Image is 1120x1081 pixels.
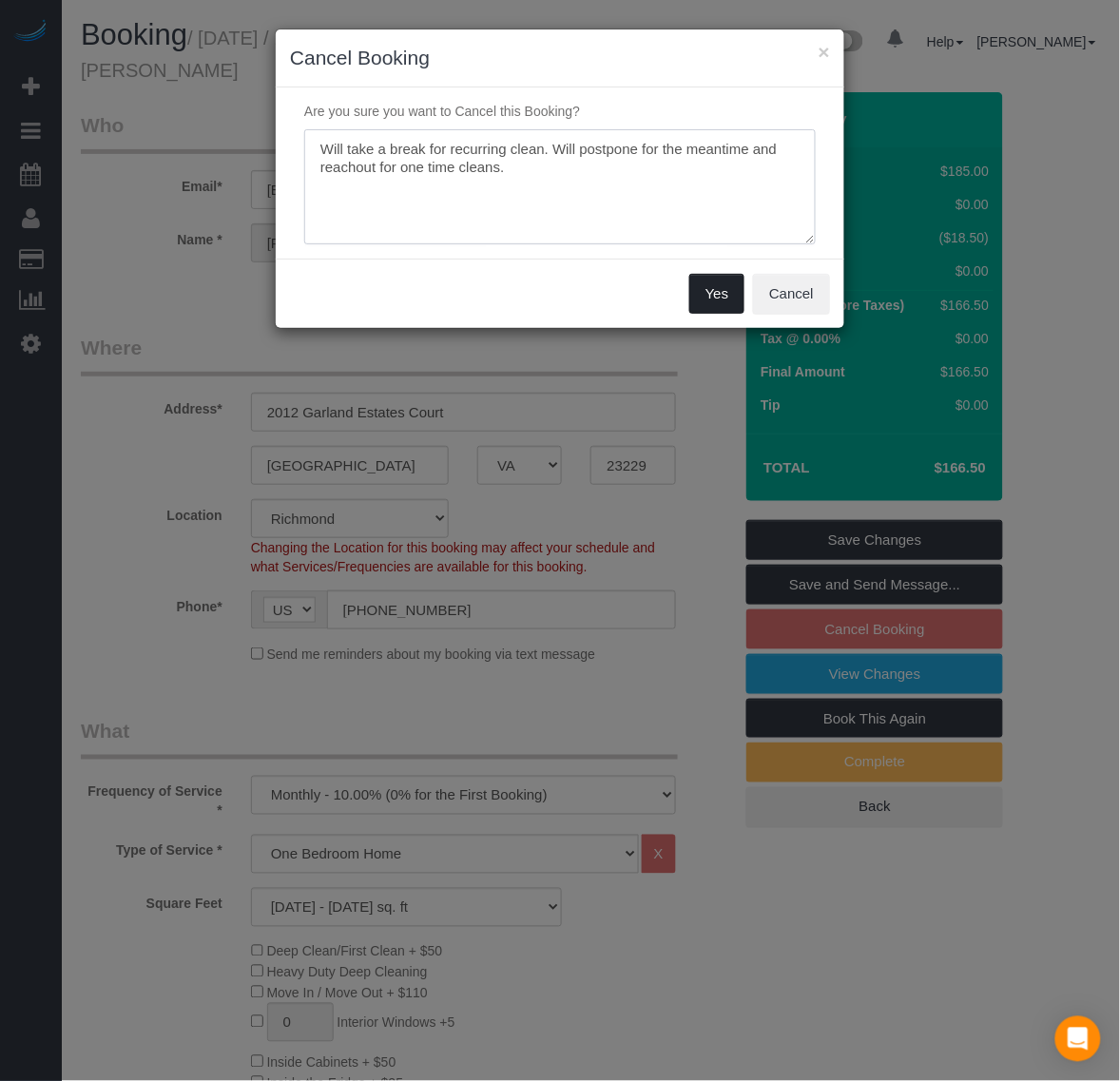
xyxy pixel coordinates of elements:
button: Yes [689,274,744,314]
button: Cancel [753,274,830,314]
h3: Cancel Booking [290,44,830,72]
button: × [819,42,830,62]
div: Open Intercom Messenger [1055,1016,1101,1062]
sui-modal: Cancel Booking [276,29,844,328]
p: Are you sure you want to Cancel this Booking? [290,102,830,121]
